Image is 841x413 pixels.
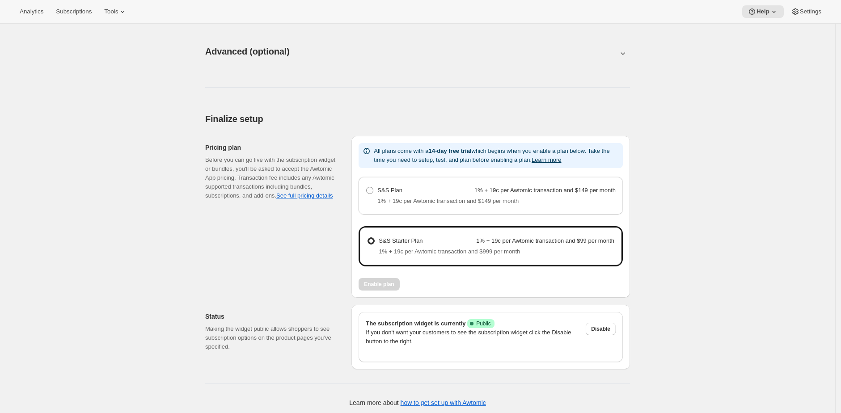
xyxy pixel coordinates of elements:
b: 14-day free trial [428,147,471,154]
span: The subscription widget is currently [366,320,494,327]
strong: 1% + 19c per Awtomic transaction and $99 per month [476,237,614,244]
a: how to get set up with Awtomic [401,399,486,406]
p: Making the widget public allows shoppers to see subscription options on the product pages you’ve ... [205,324,337,351]
span: Disable [591,325,610,333]
a: See full pricing details [276,192,333,199]
button: Analytics [14,5,49,18]
button: Subscriptions [51,5,97,18]
span: Help [756,8,769,15]
span: S&S Plan [377,187,402,194]
button: Tools [99,5,132,18]
span: Finalize setup [205,114,263,124]
span: Subscriptions [56,8,92,15]
span: 1% + 19c per Awtomic transaction and $149 per month [377,198,519,204]
strong: 1% + 19c per Awtomic transaction and $149 per month [474,187,616,194]
h2: Pricing plan [205,143,337,152]
button: Help [742,5,784,18]
button: Learn more [532,156,561,163]
span: Tools [104,8,118,15]
span: Analytics [20,8,43,15]
span: Settings [800,8,821,15]
span: Public [476,320,491,327]
h2: Status [205,312,337,321]
p: If you don't want your customers to see the subscription widget click the Disable button to the r... [366,328,579,346]
button: Settings [786,5,827,18]
span: 1% + 19c per Awtomic transaction and $999 per month [379,248,520,255]
span: Advanced (optional) [205,46,289,56]
p: Learn more about [349,398,486,407]
div: Before you can go live with the subscription widget or bundles, you'll be asked to accept the Awt... [205,156,337,200]
span: S&S Starter Plan [379,237,423,244]
p: All plans come with a which begins when you enable a plan below. Take the time you need to setup,... [374,147,619,164]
